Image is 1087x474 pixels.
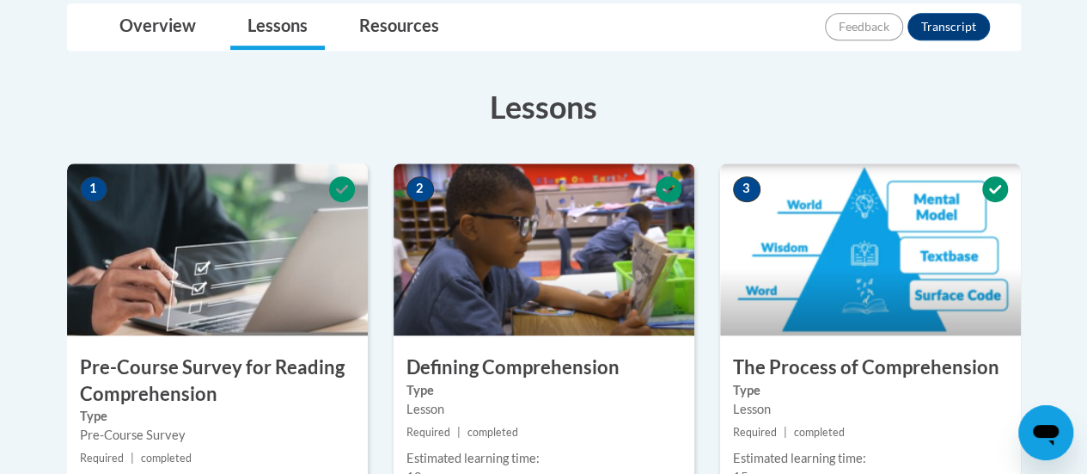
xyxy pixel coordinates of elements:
[784,426,787,439] span: |
[720,163,1021,335] img: Course Image
[67,354,368,408] h3: Pre-Course Survey for Reading Comprehension
[80,407,355,426] label: Type
[230,4,325,50] a: Lessons
[80,176,107,202] span: 1
[394,163,694,335] img: Course Image
[342,4,456,50] a: Resources
[907,13,990,40] button: Transcript
[131,452,134,465] span: |
[457,426,461,439] span: |
[406,426,450,439] span: Required
[102,4,213,50] a: Overview
[733,426,777,439] span: Required
[80,426,355,445] div: Pre-Course Survey
[67,163,368,335] img: Course Image
[406,400,681,419] div: Lesson
[733,176,760,202] span: 3
[467,426,518,439] span: completed
[406,381,681,400] label: Type
[394,354,694,381] h3: Defining Comprehension
[825,13,903,40] button: Feedback
[406,449,681,468] div: Estimated learning time:
[733,400,1008,419] div: Lesson
[794,426,845,439] span: completed
[733,381,1008,400] label: Type
[406,176,434,202] span: 2
[80,452,124,465] span: Required
[720,354,1021,381] h3: The Process of Comprehension
[733,449,1008,468] div: Estimated learning time:
[67,85,1021,128] h3: Lessons
[141,452,192,465] span: completed
[1018,405,1073,460] iframe: Button to launch messaging window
